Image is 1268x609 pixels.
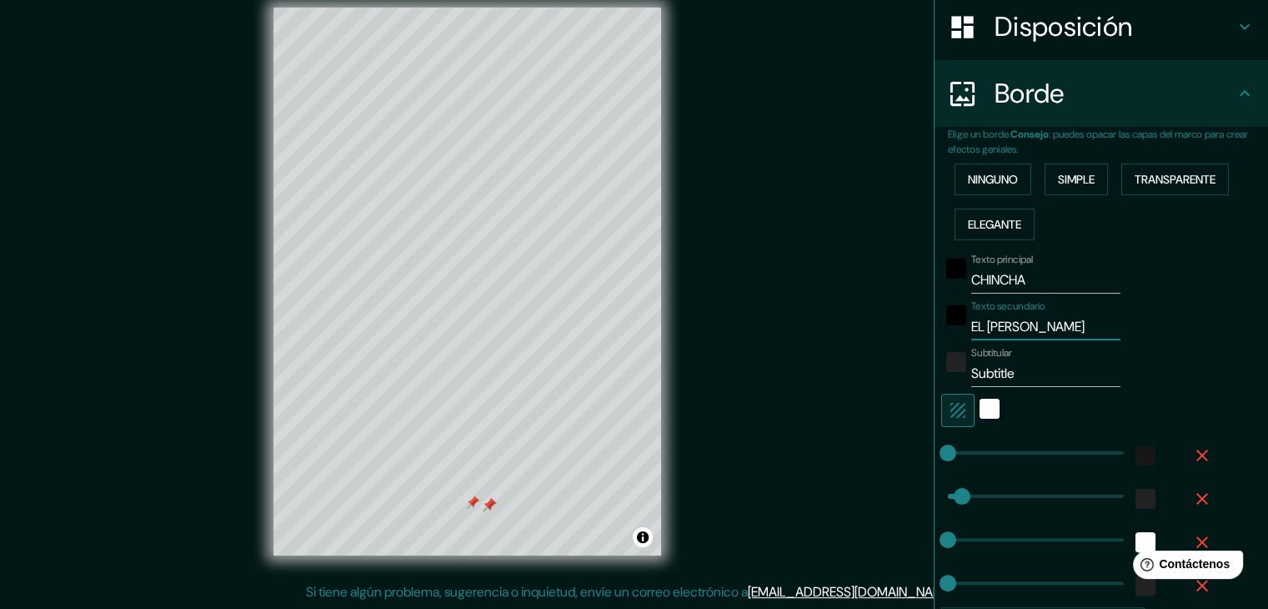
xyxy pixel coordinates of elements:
[995,76,1065,111] font: Borde
[946,305,966,325] button: negro
[1058,172,1095,187] font: Simple
[968,217,1021,232] font: Elegante
[948,128,1010,141] font: Elige un borde.
[1045,164,1108,195] button: Simple
[971,346,1012,360] font: Subtitular
[1010,128,1049,141] font: Consejo
[935,60,1268,127] div: Borde
[971,253,1033,266] font: Texto principal
[1135,172,1215,187] font: Transparente
[955,209,1035,240] button: Elegante
[633,527,653,547] button: Activar o desactivar atribución
[955,164,1031,195] button: Ninguno
[948,128,1248,156] font: : puedes opacar las capas del marco para crear efectos geniales.
[971,299,1045,313] font: Texto secundario
[1120,544,1250,591] iframe: Lanzador de widgets de ayuda
[306,583,748,601] font: Si tiene algún problema, sugerencia o inquietud, envíe un correo electrónico a
[946,352,966,372] button: color-222222
[1135,445,1155,466] button: color-171717
[946,259,966,279] button: negro
[995,9,1132,44] font: Disposición
[1135,489,1155,509] button: color-222222
[1121,164,1229,195] button: Transparente
[968,172,1018,187] font: Ninguno
[980,399,1000,419] button: blanco
[748,583,954,601] a: [EMAIL_ADDRESS][DOMAIN_NAME]
[1135,532,1155,552] button: blanco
